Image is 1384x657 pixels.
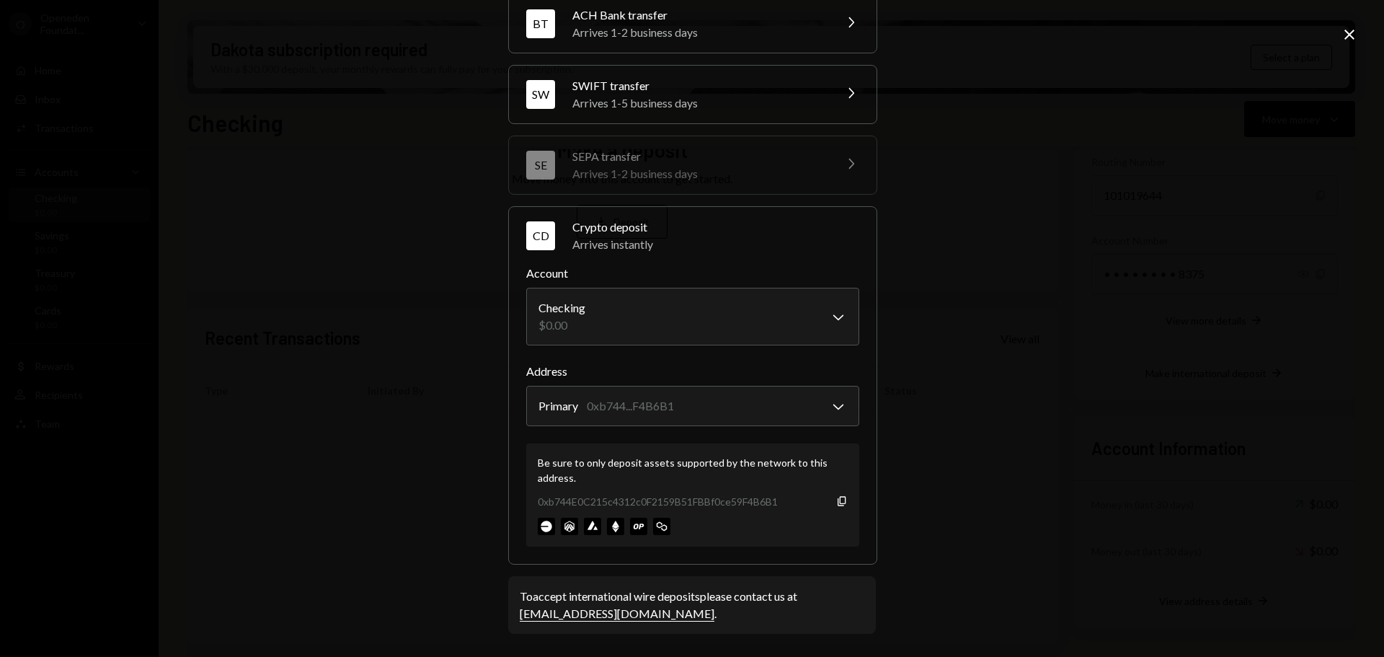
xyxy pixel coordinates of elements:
button: Address [526,386,859,426]
div: 0xb744E0C215c4312c0F2159B51FBBf0ce59F4B6B1 [538,494,778,509]
div: SEPA transfer [572,148,825,165]
div: Arrives 1-5 business days [572,94,825,112]
button: SWSWIFT transferArrives 1-5 business days [509,66,877,123]
div: CDCrypto depositArrives instantly [526,265,859,547]
div: To accept international wire deposits please contact us at . [520,588,864,622]
a: [EMAIL_ADDRESS][DOMAIN_NAME] [520,607,714,622]
div: BT [526,9,555,38]
div: 0xb744...F4B6B1 [587,397,674,415]
img: arbitrum-mainnet [561,518,578,535]
button: Account [526,288,859,345]
div: SE [526,151,555,180]
img: base-mainnet [538,518,555,535]
label: Account [526,265,859,282]
div: Arrives 1-2 business days [572,165,825,182]
div: Be sure to only deposit assets supported by the network to this address. [538,455,848,485]
button: SESEPA transferArrives 1-2 business days [509,136,877,194]
div: Arrives instantly [572,236,859,253]
div: SWIFT transfer [572,77,825,94]
div: Crypto deposit [572,219,859,236]
img: ethereum-mainnet [607,518,624,535]
img: polygon-mainnet [653,518,670,535]
div: CD [526,221,555,250]
img: avalanche-mainnet [584,518,601,535]
div: ACH Bank transfer [572,6,825,24]
label: Address [526,363,859,380]
button: CDCrypto depositArrives instantly [509,207,877,265]
div: Arrives 1-2 business days [572,24,825,41]
div: SW [526,80,555,109]
img: optimism-mainnet [630,518,647,535]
